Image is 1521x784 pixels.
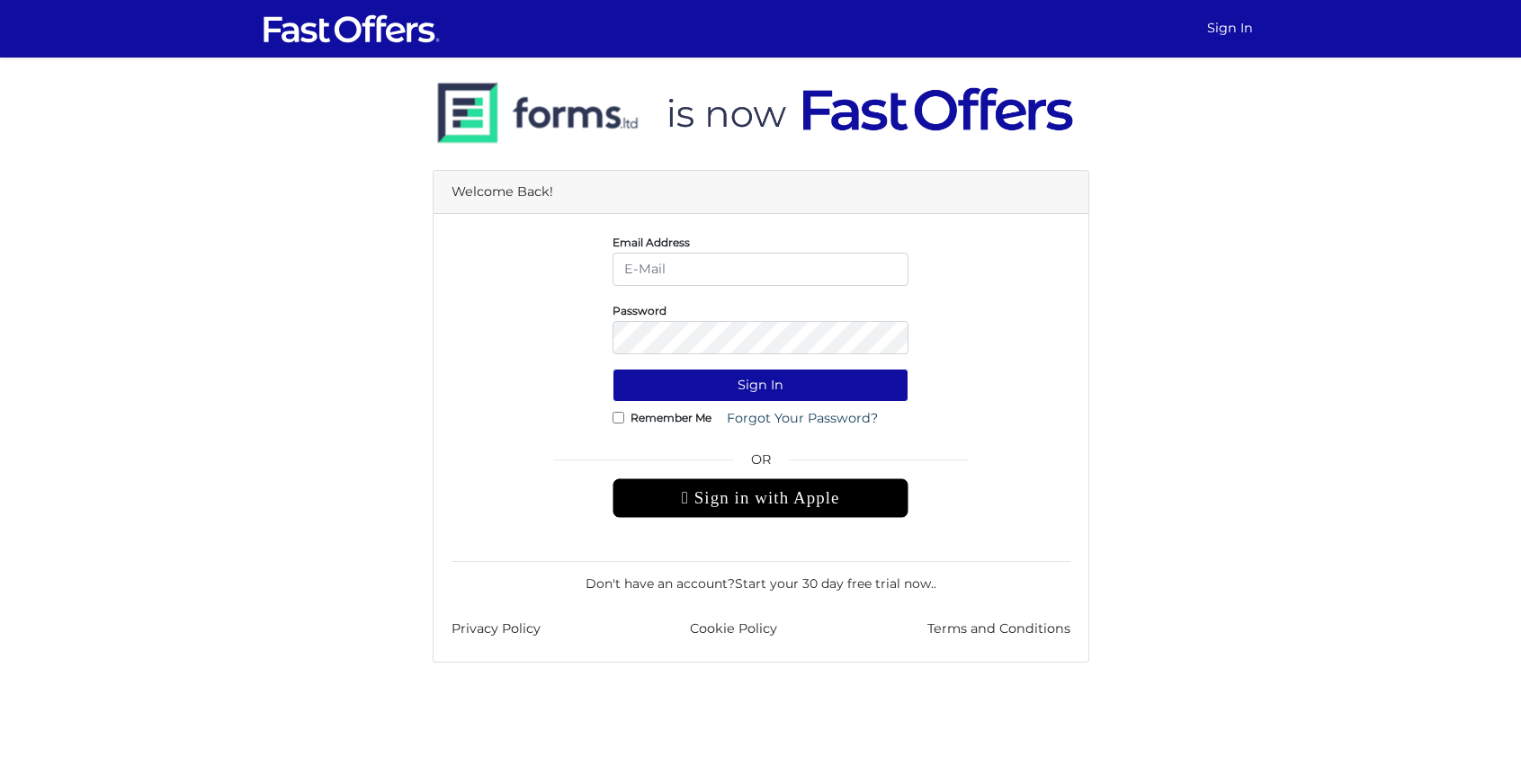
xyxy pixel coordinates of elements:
a: Start your 30 day free trial now. [735,575,934,592]
button: Sign In [613,369,908,402]
a: Cookie Policy [690,619,777,639]
a: Terms and Conditions [927,619,1070,639]
a: Forgot Your Password? [715,402,890,435]
label: Email Address [613,240,690,245]
div: Don't have an account? . [452,561,1070,593]
a: Sign In [1200,11,1260,46]
div: Sign in with Apple [613,478,908,518]
span: OR [613,450,908,478]
label: Password [613,308,667,313]
label: Remember Me [631,415,711,420]
div: Welcome Back! [434,171,1088,214]
a: Privacy Policy [452,619,541,639]
input: E-Mail [613,253,908,286]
